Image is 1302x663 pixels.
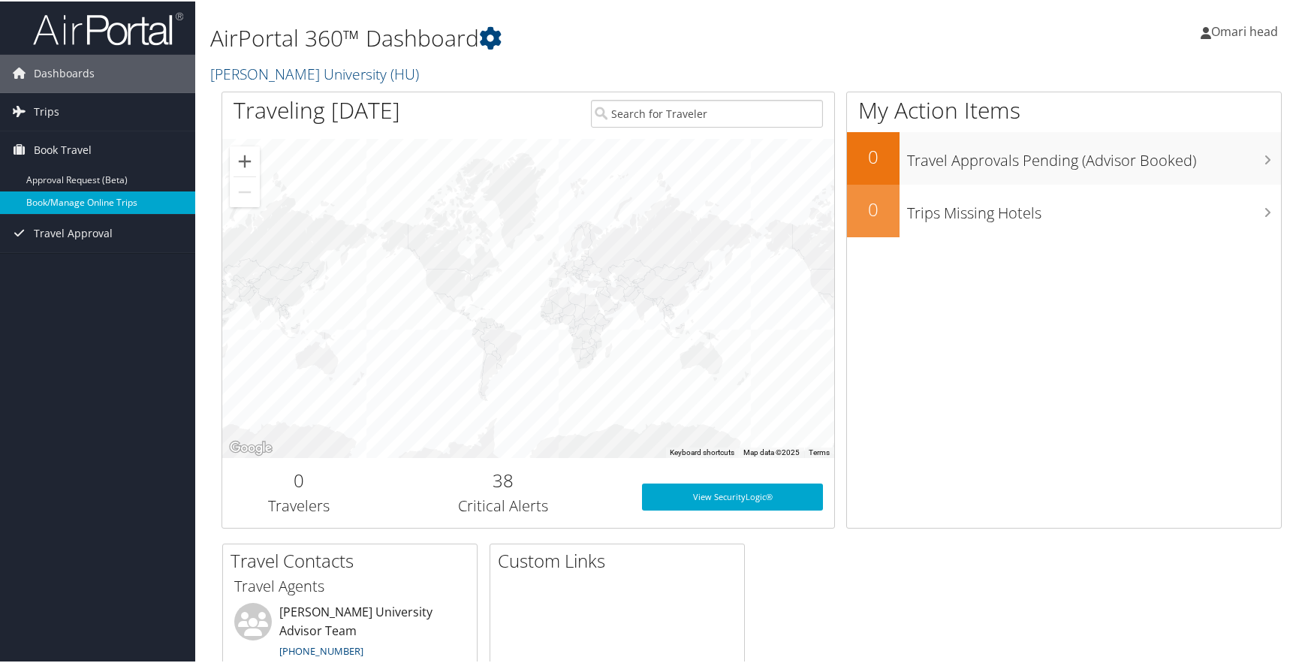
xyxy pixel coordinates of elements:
span: Map data ©2025 [743,447,800,455]
img: airportal-logo.png [33,10,183,45]
h1: My Action Items [847,93,1281,125]
h3: Critical Alerts [387,494,619,515]
span: Trips [34,92,59,129]
a: View SecurityLogic® [642,482,824,509]
h2: 0 [847,195,900,221]
img: Google [226,437,276,457]
h1: Traveling [DATE] [234,93,400,125]
a: [PHONE_NUMBER] [279,643,363,656]
span: Travel Approval [34,213,113,251]
a: [PERSON_NAME] University (HU) [210,62,423,83]
h2: 0 [234,466,364,492]
h3: Travelers [234,494,364,515]
span: Dashboards [34,53,95,91]
span: Book Travel [34,130,92,167]
h1: AirPortal 360™ Dashboard [210,21,932,53]
a: 0Travel Approvals Pending (Advisor Booked) [847,131,1281,183]
a: 0Trips Missing Hotels [847,183,1281,236]
a: Open this area in Google Maps (opens a new window) [226,437,276,457]
h2: Custom Links [498,547,744,572]
h2: 0 [847,143,900,168]
h2: Travel Contacts [231,547,477,572]
button: Zoom out [230,176,260,206]
span: Omari head [1211,22,1278,38]
h3: Trips Missing Hotels [907,194,1281,222]
button: Keyboard shortcuts [670,446,734,457]
h3: Travel Agents [234,574,466,595]
a: Terms (opens in new tab) [809,447,830,455]
a: Omari head [1201,8,1293,53]
h2: 38 [387,466,619,492]
li: [PERSON_NAME] University Advisor Team [227,601,473,663]
h3: Travel Approvals Pending (Advisor Booked) [907,141,1281,170]
input: Search for Traveler [591,98,824,126]
button: Zoom in [230,145,260,175]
